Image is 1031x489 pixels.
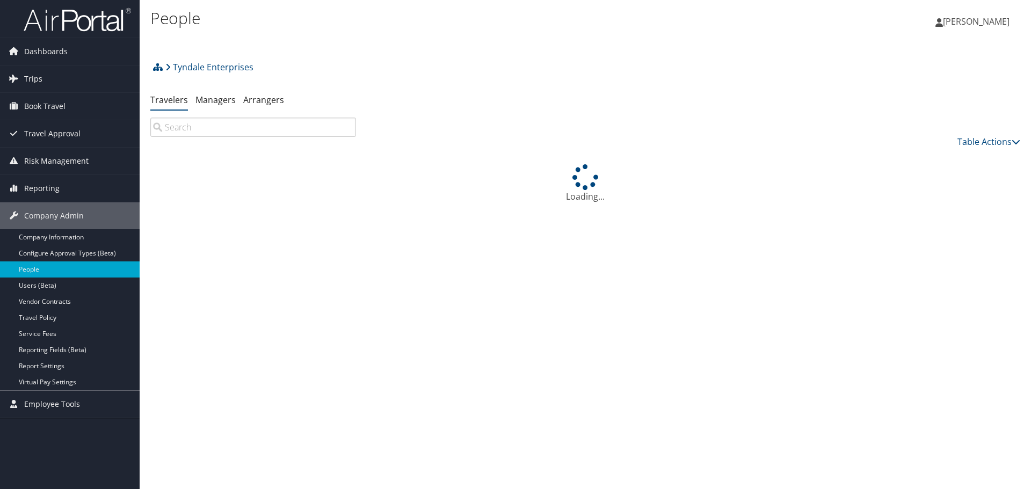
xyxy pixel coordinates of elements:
[24,93,66,120] span: Book Travel
[957,136,1020,148] a: Table Actions
[150,118,356,137] input: Search
[195,94,236,106] a: Managers
[935,5,1020,38] a: [PERSON_NAME]
[24,38,68,65] span: Dashboards
[24,202,84,229] span: Company Admin
[24,120,81,147] span: Travel Approval
[24,65,42,92] span: Trips
[24,148,89,174] span: Risk Management
[24,175,60,202] span: Reporting
[150,94,188,106] a: Travelers
[150,7,730,30] h1: People
[24,7,131,32] img: airportal-logo.png
[165,56,253,78] a: Tyndale Enterprises
[150,164,1020,203] div: Loading...
[24,391,80,418] span: Employee Tools
[243,94,284,106] a: Arrangers
[943,16,1010,27] span: [PERSON_NAME]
